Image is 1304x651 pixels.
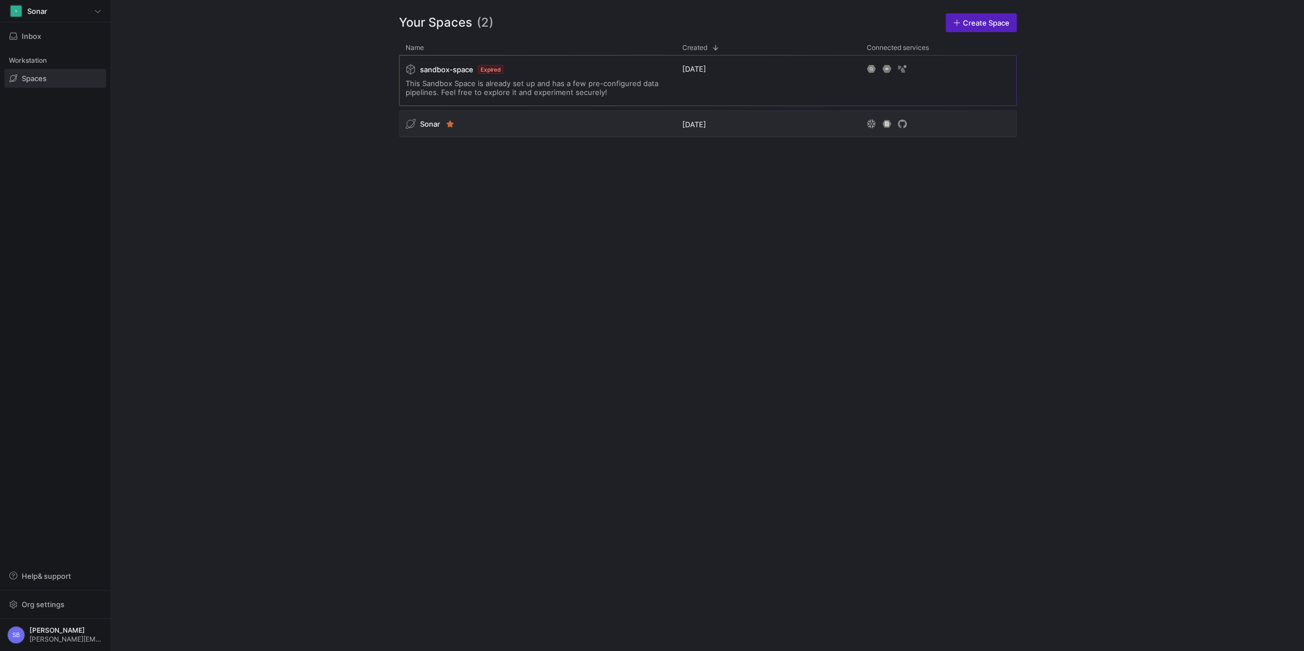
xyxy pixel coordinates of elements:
button: SB[PERSON_NAME][PERSON_NAME][EMAIL_ADDRESS][DOMAIN_NAME] [4,623,106,647]
div: Press SPACE to select this row. [399,55,1017,111]
a: Spaces [4,69,106,88]
button: Inbox [4,27,106,46]
span: Help & support [22,572,71,580]
span: [DATE] [682,64,706,73]
a: Create Space [946,13,1017,32]
span: This Sandbox Space is already set up and has a few pre-configured data pipelines. Feel free to ex... [406,79,669,97]
span: Create Space [963,18,1010,27]
span: Sonar [420,119,440,128]
span: [DATE] [682,120,706,129]
div: S [11,6,22,17]
span: Inbox [22,32,41,41]
span: Connected services [867,44,929,52]
span: sandbox-space [420,65,473,74]
button: Org settings [4,595,106,614]
span: Spaces [22,74,47,83]
span: Name [406,44,424,52]
span: Sonar [27,7,47,16]
span: Your Spaces [399,13,472,32]
span: Expired [478,65,503,74]
div: Workstation [4,52,106,69]
span: [PERSON_NAME] [29,627,103,634]
span: Created [682,44,707,52]
span: Org settings [22,600,64,609]
div: SB [7,626,25,644]
a: Org settings [4,601,106,610]
span: [PERSON_NAME][EMAIL_ADDRESS][DOMAIN_NAME] [29,635,103,643]
button: Help& support [4,567,106,585]
span: (2) [477,13,493,32]
div: Press SPACE to select this row. [399,111,1017,142]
